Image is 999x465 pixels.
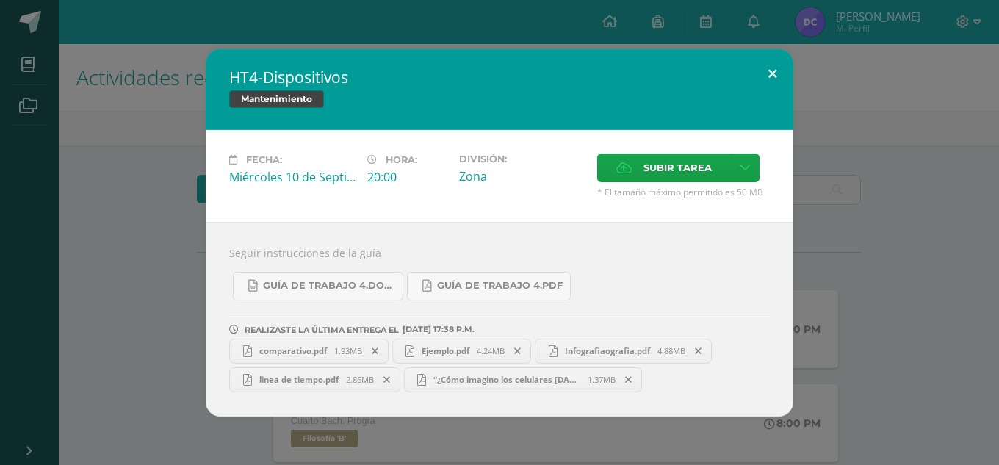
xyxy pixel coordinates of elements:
span: Remover entrega [616,372,641,388]
span: * El tamaño máximo permitido es 50 MB [597,186,770,198]
span: REALIZASTE LA ÚLTIMA ENTREGA EL [245,325,399,335]
h2: HT4-Dispositivos [229,67,770,87]
span: 1.93MB [334,345,362,356]
span: “¿Cómo imagino los celulares [DATE][PERSON_NAME].pdf [426,374,588,385]
span: Subir tarea [643,154,712,181]
span: 2.86MB [346,374,374,385]
a: Guía de trabajo 4.docx [233,272,403,300]
a: comparativo.pdf 1.93MB [229,339,389,364]
span: Remover entrega [505,343,530,359]
a: Guía de trabajo 4.pdf [407,272,571,300]
a: linea de tiempo.pdf 2.86MB [229,367,400,392]
span: Infografiaografia.pdf [558,345,657,356]
label: División: [459,154,585,165]
span: Guía de trabajo 4.docx [263,280,395,292]
span: linea de tiempo.pdf [252,374,346,385]
div: Seguir instrucciones de la guía [206,222,793,417]
button: Close (Esc) [751,49,793,99]
span: comparativo.pdf [252,345,334,356]
span: Hora: [386,154,417,165]
span: Guía de trabajo 4.pdf [437,280,563,292]
span: Remover entrega [686,343,711,359]
a: Ejemplo.pdf 4.24MB [392,339,532,364]
span: Mantenimiento [229,90,324,108]
div: Zona [459,168,585,184]
span: 1.37MB [588,374,616,385]
div: Miércoles 10 de Septiembre [229,169,356,185]
div: 20:00 [367,169,447,185]
a: “¿Cómo imagino los celulares [DATE][PERSON_NAME].pdf 1.37MB [404,367,643,392]
span: Remover entrega [363,343,388,359]
span: 4.88MB [657,345,685,356]
span: [DATE] 17:38 P.M. [399,329,475,330]
span: Fecha: [246,154,282,165]
span: Ejemplo.pdf [414,345,477,356]
span: Remover entrega [375,372,400,388]
span: 4.24MB [477,345,505,356]
a: Infografiaografia.pdf 4.88MB [535,339,712,364]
